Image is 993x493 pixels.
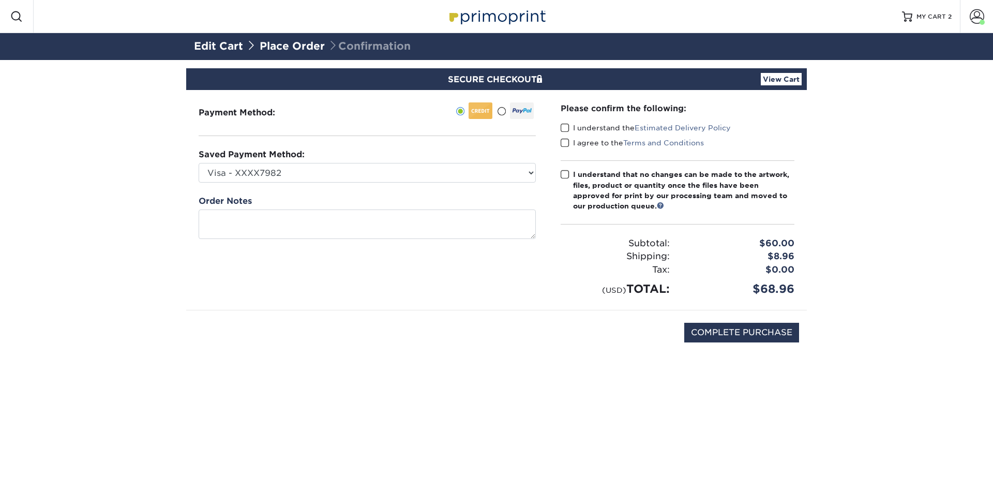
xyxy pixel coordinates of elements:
[916,12,946,21] span: MY CART
[623,139,704,147] a: Terms and Conditions
[445,5,548,27] img: Primoprint
[678,250,802,263] div: $8.96
[328,40,411,52] span: Confirmation
[194,40,243,52] a: Edit Cart
[553,263,678,277] div: Tax:
[761,73,802,85] a: View Cart
[448,74,545,84] span: SECURE CHECKOUT
[199,108,300,117] h3: Payment Method:
[199,195,252,207] label: Order Notes
[573,169,794,212] div: I understand that no changes can be made to the artwork, files, product or quantity once the file...
[553,280,678,297] div: TOTAL:
[553,250,678,263] div: Shipping:
[602,286,626,294] small: (USD)
[678,263,802,277] div: $0.00
[684,323,799,342] input: COMPLETE PURCHASE
[635,124,731,132] a: Estimated Delivery Policy
[561,123,731,133] label: I understand the
[260,40,325,52] a: Place Order
[553,237,678,250] div: Subtotal:
[948,13,952,20] span: 2
[199,148,305,161] label: Saved Payment Method:
[678,237,802,250] div: $60.00
[561,138,704,148] label: I agree to the
[678,280,802,297] div: $68.96
[561,102,794,114] div: Please confirm the following:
